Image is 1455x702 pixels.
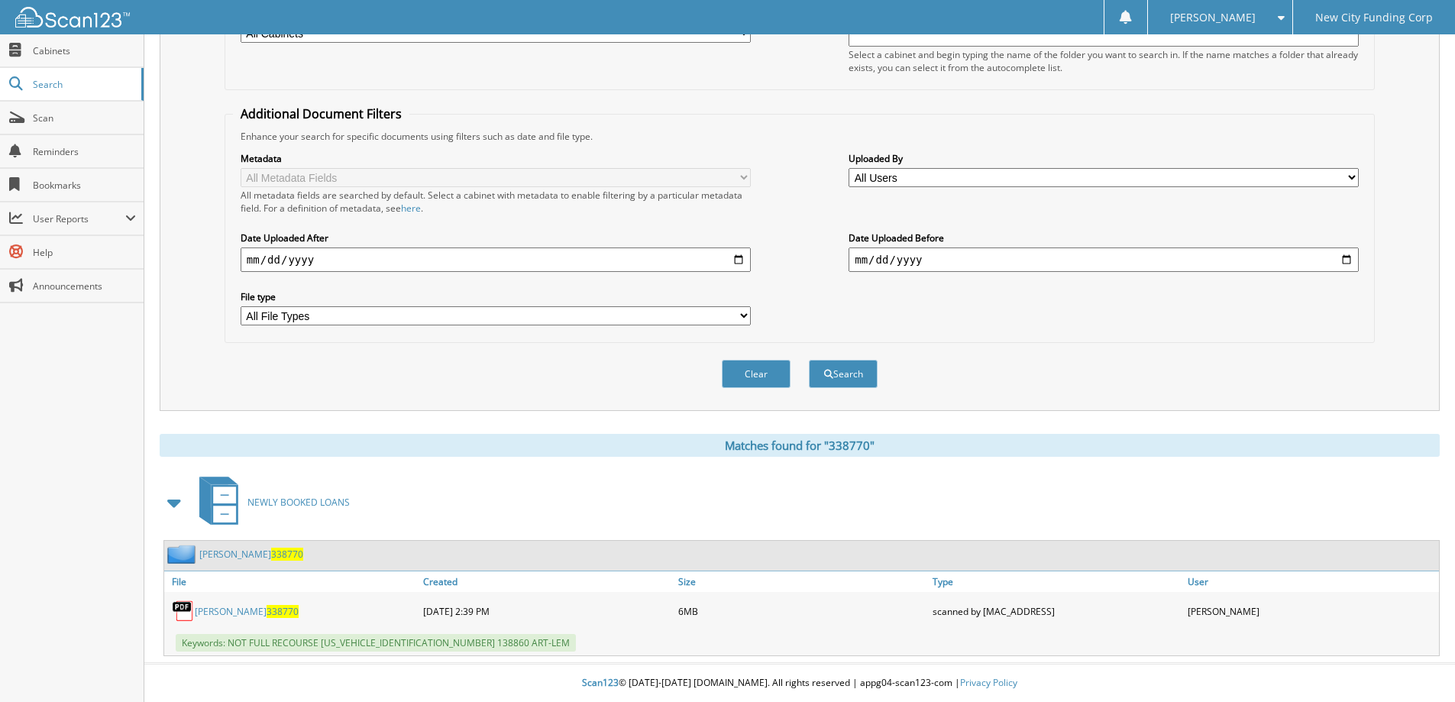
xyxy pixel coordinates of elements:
a: Created [419,571,674,592]
iframe: Chat Widget [1379,629,1455,702]
span: 338770 [267,605,299,618]
span: User Reports [33,212,125,225]
span: Scan [33,112,136,125]
label: Metadata [241,152,751,165]
label: File type [241,290,751,303]
input: end [849,247,1359,272]
span: Announcements [33,280,136,293]
span: [PERSON_NAME] [1170,13,1256,22]
div: scanned by [MAC_ADDRESS] [929,596,1184,626]
a: [PERSON_NAME]338770 [195,605,299,618]
a: User [1184,571,1439,592]
div: © [DATE]-[DATE] [DOMAIN_NAME]. All rights reserved | appg04-scan123-com | [144,665,1455,702]
a: File [164,571,419,592]
span: Bookmarks [33,179,136,192]
div: [PERSON_NAME] [1184,596,1439,626]
label: Date Uploaded Before [849,231,1359,244]
span: 338770 [271,548,303,561]
span: Help [33,246,136,259]
div: [DATE] 2:39 PM [419,596,674,626]
label: Uploaded By [849,152,1359,165]
input: start [241,247,751,272]
button: Search [809,360,878,388]
div: 6MB [674,596,930,626]
span: Reminders [33,145,136,158]
div: All metadata fields are searched by default. Select a cabinet with metadata to enable filtering b... [241,189,751,215]
img: folder2.png [167,545,199,564]
a: Type [929,571,1184,592]
img: PDF.png [172,600,195,623]
div: Enhance your search for specific documents using filters such as date and file type. [233,130,1366,143]
img: scan123-logo-white.svg [15,7,130,27]
span: New City Funding Corp [1315,13,1433,22]
span: Cabinets [33,44,136,57]
div: Select a cabinet and begin typing the name of the folder you want to search in. If the name match... [849,48,1359,74]
span: Keywords: NOT FULL RECOURSE [US_VEHICLE_IDENTIFICATION_NUMBER] 138860 ART-LEM [176,634,576,652]
a: Privacy Policy [960,676,1017,689]
legend: Additional Document Filters [233,105,409,122]
button: Clear [722,360,791,388]
span: Scan123 [582,676,619,689]
label: Date Uploaded After [241,231,751,244]
a: NEWLY BOOKED LOANS [190,472,350,532]
span: Search [33,78,134,91]
span: NEWLY BOOKED LOANS [247,496,350,509]
div: Matches found for "338770" [160,434,1440,457]
a: [PERSON_NAME]338770 [199,548,303,561]
a: here [401,202,421,215]
a: Size [674,571,930,592]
